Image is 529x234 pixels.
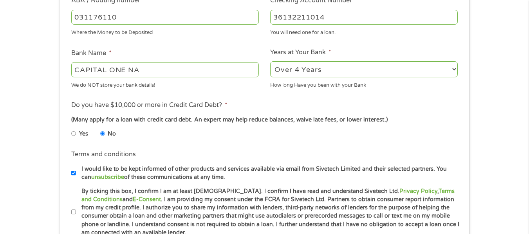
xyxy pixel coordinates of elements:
input: 345634636 [270,10,458,25]
label: Do you have $10,000 or more in Credit Card Debt? [71,101,227,109]
a: Privacy Policy [399,188,437,195]
div: You will need one for a loan. [270,26,458,37]
label: Terms and conditions [71,150,136,159]
label: Yes [79,130,88,138]
div: How long Have you been with your Bank [270,79,458,89]
input: 263177916 [71,10,259,25]
label: Years at Your Bank [270,48,331,57]
label: I would like to be kept informed of other products and services available via email from Sivetech... [76,165,460,182]
div: Where the Money to be Deposited [71,26,259,37]
div: We do NOT store your bank details! [71,79,259,89]
div: (Many apply for a loan with credit card debt. An expert may help reduce balances, waive late fees... [71,116,457,124]
label: No [108,130,116,138]
a: E-Consent [133,196,161,203]
label: Bank Name [71,49,112,57]
a: unsubscribe [91,174,124,180]
a: Terms and Conditions [81,188,455,203]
